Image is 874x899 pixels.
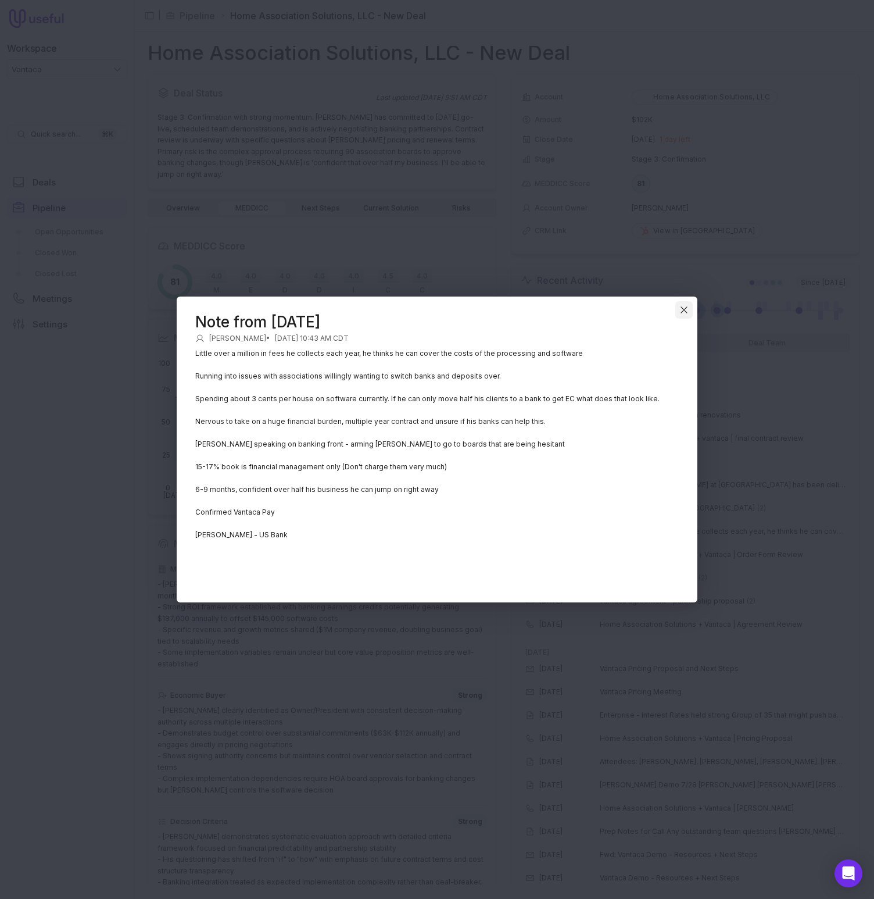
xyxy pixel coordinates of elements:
p: Confirmed Vantaca Pay [195,506,679,518]
p: 15-17% book is financial management only (Don't charge them very much) [195,461,679,473]
p: [PERSON_NAME] - US Bank [195,529,679,541]
button: Close [675,301,693,319]
p: 6-9 months, confident over half his business he can jump on right away [195,484,679,495]
p: [PERSON_NAME] speaking on banking front - arming [PERSON_NAME] to go to boards that are being hes... [195,438,679,450]
p: Spending about 3 cents per house on software currently. If he can only move half his clients to a... [195,393,679,405]
p: Little over a million in fees he collects each year, he thinks he can cover the costs of the proc... [195,348,679,359]
div: [PERSON_NAME] • [195,334,679,343]
time: [DATE] 10:43 AM CDT [275,334,349,343]
p: Nervous to take on a huge financial burden, multiple year contract and unsure if his banks can he... [195,416,679,427]
p: Running into issues with associations willingly wanting to switch banks and deposits over. [195,370,679,382]
header: Note from [DATE] [195,315,679,329]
